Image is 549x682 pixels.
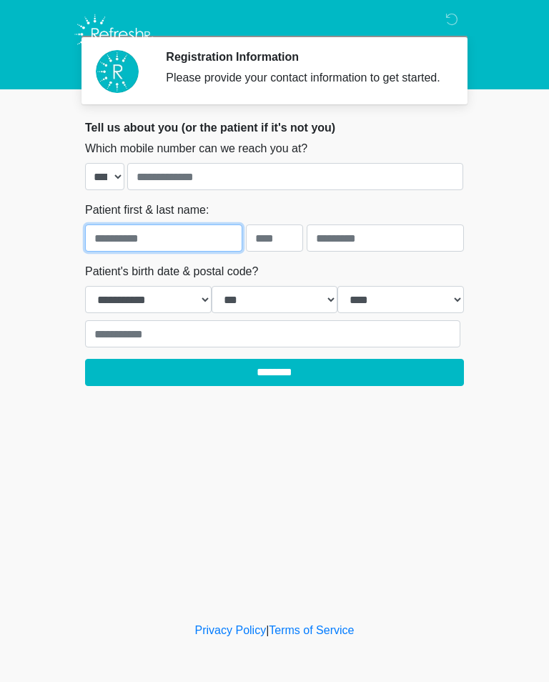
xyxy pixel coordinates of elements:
[85,140,307,157] label: Which mobile number can we reach you at?
[166,69,442,87] div: Please provide your contact information to get started.
[269,624,354,636] a: Terms of Service
[96,50,139,93] img: Agent Avatar
[85,121,464,134] h2: Tell us about you (or the patient if it's not you)
[85,263,258,280] label: Patient's birth date & postal code?
[85,202,209,219] label: Patient first & last name:
[71,11,157,58] img: Refresh RX Logo
[266,624,269,636] a: |
[195,624,267,636] a: Privacy Policy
